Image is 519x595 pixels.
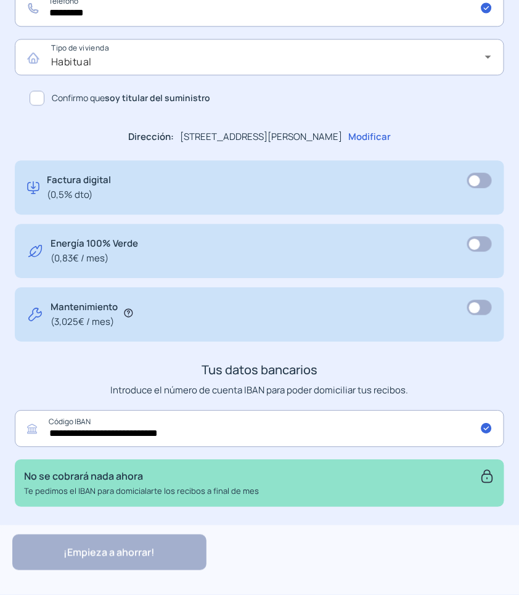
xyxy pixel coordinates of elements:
span: (0,5% dto) [47,187,111,202]
p: Dirección: [128,129,174,144]
img: energy-green.svg [27,236,43,266]
mat-label: Tipo de vivienda [51,43,109,53]
p: Modificar [348,129,391,144]
span: Confirmo que [52,91,210,105]
img: secure.svg [480,469,495,484]
span: (0,83€ / mes) [51,251,138,266]
img: digital-invoice.svg [27,173,39,202]
span: (3,025€ / mes) [51,314,118,329]
p: Te pedimos el IBAN para domicialarte los recibos a final de mes [24,485,259,498]
p: Introduce el número de cuenta IBAN para poder domiciliar tus recibos. [15,383,504,398]
p: Mantenimiento [51,300,118,329]
p: Factura digital [47,173,111,202]
img: tool.svg [27,300,43,329]
span: Habitual [51,55,92,68]
p: Energía 100% Verde [51,236,138,266]
p: No se cobrará nada ahora [24,469,259,485]
h3: Tus datos bancarios [15,360,504,380]
p: [STREET_ADDRESS][PERSON_NAME] [180,129,342,144]
b: soy titular del suministro [105,92,210,104]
